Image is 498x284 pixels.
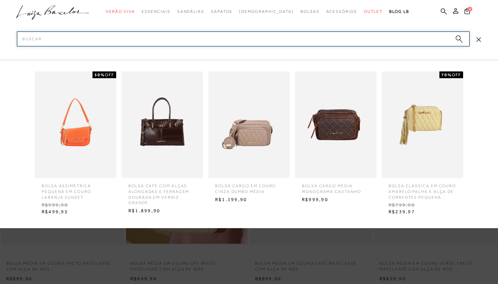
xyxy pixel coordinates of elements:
a: BLOG LB [389,5,409,18]
span: BOLSA ASSIMÉTRICA PEQUENA EM COURO LARANJA SUNSET [37,178,115,200]
span: [DEMOGRAPHIC_DATA] [239,9,294,14]
a: categoryNavScreenReaderText [211,5,232,18]
strong: 50% [95,72,105,77]
a: categoryNavScreenReaderText [106,5,135,18]
span: Sapatos [211,9,232,14]
span: BOLSA CLÁSSICA EM COURO AMARELO PALHA E ALÇA DE CORRENTES PEQUENA [383,178,461,200]
span: Outlet [364,9,383,14]
span: Essenciais [142,9,170,14]
a: BOLSA CARGO MÉDIA MONOGRAMA CASTANHO BOLSA CARGO MÉDIA MONOGRAMA CASTANHO R$999,90 [293,71,378,204]
strong: 70% [441,72,452,77]
span: BOLSA CARGO MÉDIA MONOGRAMA CASTANHO [297,178,375,195]
a: BOLSA CLÁSSICA EM COURO AMARELO PALHA E ALÇA DE CORRENTES PEQUENA 70%OFF BOLSA CLÁSSICA EM COURO ... [380,71,465,217]
a: BOLSA CARGO EM COURO CINZA DUMBO MÉDIA BOLSA CARGO EM COURO CINZA DUMBO MÉDIA R$1.199,90 [207,71,291,204]
a: categoryNavScreenReaderText [326,5,357,18]
span: R$239,97 [383,207,461,217]
img: BOLSA ASSIMÉTRICA PEQUENA EM COURO LARANJA SUNSET [35,71,116,178]
a: categoryNavScreenReaderText [177,5,204,18]
a: categoryNavScreenReaderText [300,5,319,18]
a: BOLSA CAFÉ COM ALÇAS ALONGADAS E FERRAGEM DOURADA EM VERNIZ GRANDE BOLSA CAFÉ COM ALÇAS ALONGADAS... [120,71,205,216]
span: 0 [468,7,472,12]
span: R$799,90 [383,200,461,210]
span: R$999,90 [297,195,375,205]
span: R$499,95 [37,207,115,217]
span: R$1.199,90 [210,195,288,205]
a: categoryNavScreenReaderText [364,5,383,18]
span: BOLSA CAFÉ COM ALÇAS ALONGADAS E FERRAGEM DOURADA EM VERNIZ GRANDE [123,178,201,206]
a: BOLSA ASSIMÉTRICA PEQUENA EM COURO LARANJA SUNSET 50%OFF BOLSA ASSIMÉTRICA PEQUENA EM COURO LARAN... [33,71,118,217]
span: Bolsas [300,9,319,14]
span: OFF [105,72,114,77]
a: noSubCategoriesText [239,5,294,18]
span: BOLSA CARGO EM COURO CINZA DUMBO MÉDIA [210,178,288,195]
input: Buscar. [17,31,470,46]
img: BOLSA CARGO EM COURO CINZA DUMBO MÉDIA [208,71,290,178]
span: Verão Viva [106,9,135,14]
span: Sandálias [177,9,204,14]
button: 0 [462,7,472,17]
span: R$999,90 [37,200,115,210]
img: BOLSA CLÁSSICA EM COURO AMARELO PALHA E ALÇA DE CORRENTES PEQUENA [382,71,463,178]
span: BLOG LB [389,9,409,14]
span: OFF [452,72,461,77]
span: Acessórios [326,9,357,14]
a: categoryNavScreenReaderText [142,5,170,18]
img: BOLSA CAFÉ COM ALÇAS ALONGADAS E FERRAGEM DOURADA EM VERNIZ GRANDE [122,71,203,178]
span: R$1.899,90 [123,206,201,216]
img: BOLSA CARGO MÉDIA MONOGRAMA CASTANHO [295,71,376,178]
